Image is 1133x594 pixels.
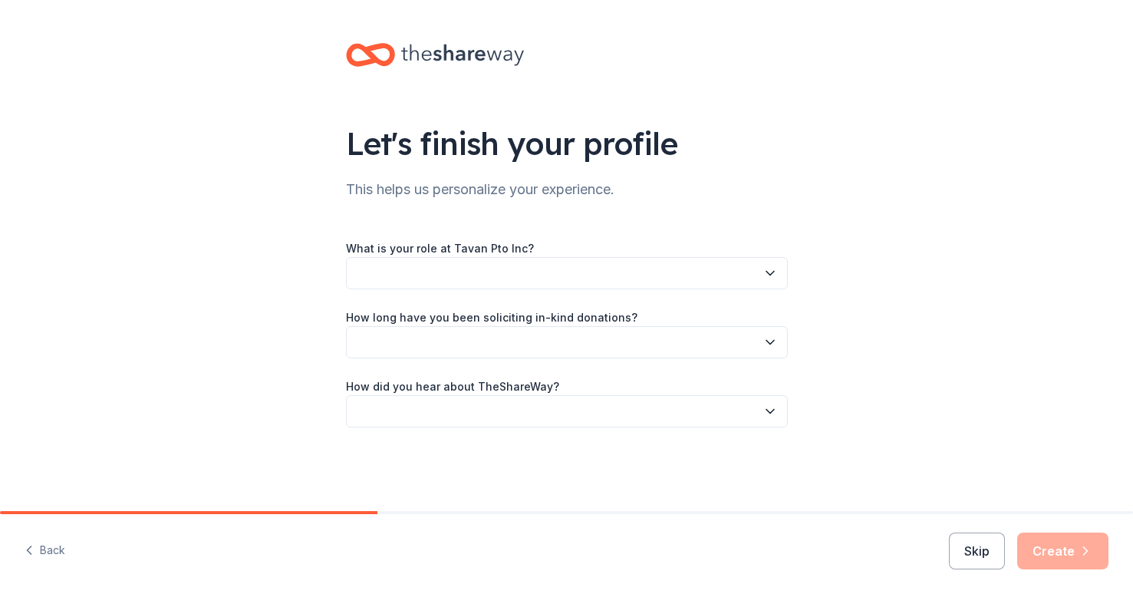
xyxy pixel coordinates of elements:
[346,177,788,202] div: This helps us personalize your experience.
[949,533,1005,569] button: Skip
[346,310,637,325] label: How long have you been soliciting in-kind donations?
[346,241,534,256] label: What is your role at Tavan Pto Inc?
[346,379,559,394] label: How did you hear about TheShareWay?
[346,122,788,165] div: Let's finish your profile
[25,535,65,567] button: Back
